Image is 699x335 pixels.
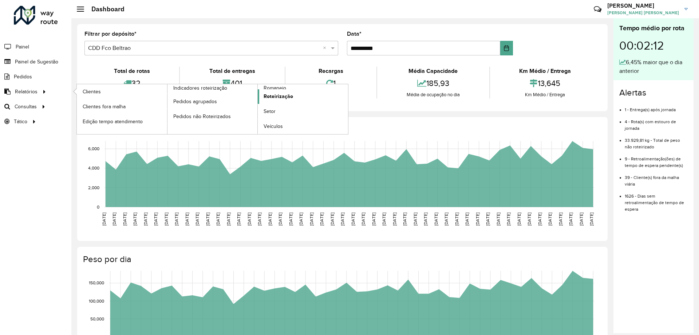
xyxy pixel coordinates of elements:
text: [DATE] [402,213,407,226]
text: [DATE] [309,213,314,226]
text: [DATE] [102,213,106,226]
span: Painel [16,43,29,51]
text: [DATE] [382,213,386,226]
li: 4 - Rota(s) com estouro de jornada [625,113,688,132]
span: Clear all [323,44,329,52]
text: 50,000 [90,316,104,321]
text: [DATE] [247,213,252,226]
a: Edição tempo atendimento [77,114,167,129]
span: Painel de Sugestão [15,58,58,66]
text: [DATE] [444,213,449,226]
div: 401 [182,75,283,91]
h3: [PERSON_NAME] [607,2,679,9]
span: [PERSON_NAME] [PERSON_NAME] [607,9,679,16]
span: Pedidos agrupados [173,98,217,105]
li: 39 - Cliente(s) fora da malha viária [625,169,688,187]
text: [DATE] [361,213,366,226]
span: Romaneio [264,84,286,92]
text: [DATE] [579,213,584,226]
div: 00:02:12 [619,33,688,58]
button: Choose Date [500,41,513,55]
text: [DATE] [174,213,179,226]
text: [DATE] [340,213,345,226]
span: Edição tempo atendimento [83,118,143,125]
text: [DATE] [195,213,200,226]
span: Pedidos não Roteirizados [173,113,231,120]
text: [DATE] [288,213,293,226]
text: [DATE] [122,213,127,226]
text: [DATE] [216,213,220,226]
text: [DATE] [268,213,272,226]
a: Clientes [77,84,167,99]
div: Total de entregas [182,67,283,75]
a: Pedidos não Roteirizados [167,109,258,124]
text: [DATE] [434,213,438,226]
text: [DATE] [133,213,137,226]
text: [DATE] [589,213,594,226]
text: [DATE] [558,213,563,226]
span: Clientes fora malha [83,103,126,110]
div: 32 [86,75,177,91]
text: [DATE] [164,213,169,226]
text: [DATE] [185,213,189,226]
span: Setor [264,108,276,115]
a: Veículos [258,119,348,134]
text: [DATE] [506,213,511,226]
text: [DATE] [226,213,231,226]
span: Tático [14,118,27,125]
text: 150,000 [89,281,104,285]
a: Contato Rápido [590,1,605,17]
text: [DATE] [465,213,469,226]
text: [DATE] [112,213,116,226]
text: [DATE] [496,213,501,226]
text: [DATE] [351,213,355,226]
div: 13,645 [492,75,599,91]
text: [DATE] [319,213,324,226]
div: Média Capacidade [379,67,487,75]
li: 1626 - Dias sem retroalimentação de tempo de espera [625,187,688,213]
span: Clientes [83,88,101,96]
h4: Alertas [619,87,688,98]
text: 4,000 [88,166,99,171]
text: [DATE] [454,213,459,226]
div: 6,45% maior que o dia anterior [619,58,688,75]
span: Indicadores roteirização [173,84,227,92]
text: [DATE] [413,213,418,226]
label: Data [347,30,362,38]
text: [DATE] [527,213,532,226]
text: [DATE] [236,213,241,226]
div: Recargas [287,67,375,75]
span: Veículos [264,122,283,130]
text: [DATE] [423,213,428,226]
text: [DATE] [485,213,490,226]
li: 1 - Entrega(s) após jornada [625,101,688,113]
a: Pedidos agrupados [167,94,258,109]
text: [DATE] [537,213,542,226]
text: [DATE] [548,213,552,226]
a: Setor [258,104,348,119]
a: Roteirização [258,89,348,104]
text: [DATE] [205,213,210,226]
text: [DATE] [392,213,397,226]
text: 6,000 [88,146,99,151]
text: [DATE] [143,213,148,226]
text: [DATE] [299,213,303,226]
text: [DATE] [257,213,262,226]
h2: Dashboard [84,5,125,13]
text: 100,000 [89,299,104,303]
div: Km Médio / Entrega [492,67,599,75]
text: [DATE] [517,213,521,226]
span: Relatórios [15,88,37,96]
div: Tempo médio por rota [619,23,688,33]
text: 2,000 [88,185,99,190]
div: Média de ocupação no dia [379,91,487,98]
text: 0 [97,204,99,209]
div: 1 [287,75,375,91]
span: Roteirização [264,93,293,100]
a: Indicadores roteirização [77,84,258,134]
a: Romaneio [167,84,348,134]
text: [DATE] [153,213,158,226]
text: [DATE] [371,213,376,226]
span: Pedidos [14,73,32,81]
text: [DATE] [475,213,480,226]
